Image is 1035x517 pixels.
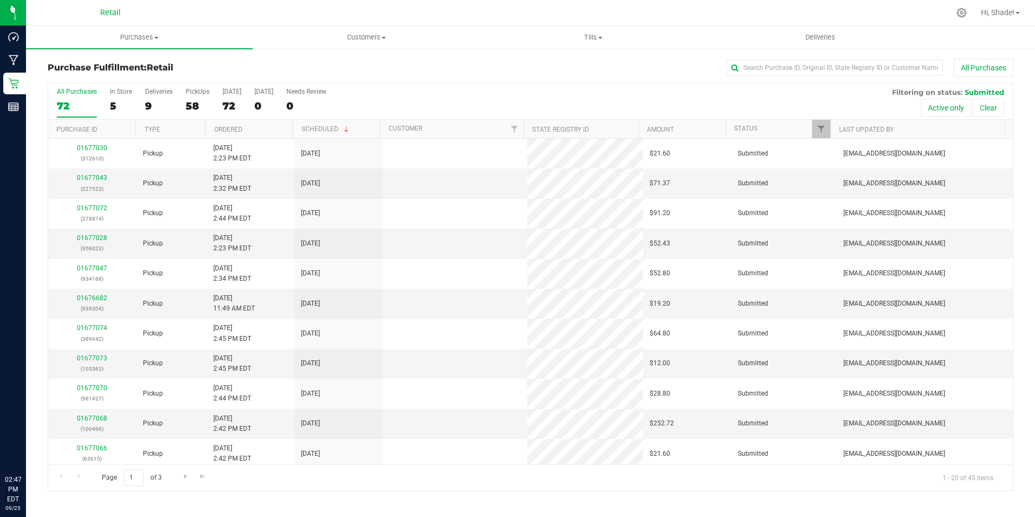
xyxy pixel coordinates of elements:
span: [DATE] [301,418,320,429]
p: (389942) [55,334,130,344]
a: 01677066 [77,444,107,452]
div: Needs Review [286,88,326,95]
span: [DATE] [301,268,320,279]
span: [DATE] [301,358,320,369]
div: Deliveries [145,88,173,95]
span: [EMAIL_ADDRESS][DOMAIN_NAME] [843,208,945,218]
input: 1 [124,469,143,486]
span: [EMAIL_ADDRESS][DOMAIN_NAME] [843,358,945,369]
a: 01677028 [77,234,107,242]
p: (103363) [55,364,130,374]
a: Filter [812,120,830,138]
span: [EMAIL_ADDRESS][DOMAIN_NAME] [843,449,945,459]
p: (63615) [55,454,130,464]
span: [EMAIL_ADDRESS][DOMAIN_NAME] [843,178,945,189]
p: (227523) [55,184,130,194]
p: (100496) [55,424,130,434]
inline-svg: Retail [8,78,19,89]
a: 01676682 [77,294,107,302]
span: [EMAIL_ADDRESS][DOMAIN_NAME] [843,328,945,339]
span: [DATE] 2:23 PM EDT [213,233,251,254]
span: $12.00 [650,358,670,369]
span: [DATE] [301,299,320,309]
div: 5 [110,100,132,112]
span: [DATE] [301,178,320,189]
span: [DATE] 2:44 PM EDT [213,383,251,404]
inline-svg: Dashboard [8,31,19,42]
a: Amount [647,126,674,133]
span: [DATE] 2:42 PM EDT [213,443,251,464]
span: Pickup [143,418,163,429]
p: (939304) [55,303,130,314]
span: $52.80 [650,268,670,279]
span: [DATE] 2:44 PM EDT [213,203,251,224]
a: 01677074 [77,324,107,332]
a: Type [145,126,160,133]
span: [DATE] [301,328,320,339]
a: Customers [253,26,480,49]
span: Submitted [738,418,768,429]
div: [DATE] [254,88,273,95]
div: 0 [254,100,273,112]
span: Submitted [738,238,768,249]
p: (278874) [55,214,130,224]
span: $21.60 [650,449,670,459]
span: Retail [147,62,173,73]
a: Deliveries [707,26,934,49]
a: Go to the next page [178,469,193,484]
a: Scheduled [302,125,351,133]
span: Filtering on status: [892,88,962,96]
a: 01677068 [77,415,107,422]
span: [DATE] [301,148,320,159]
span: Retail [100,8,121,17]
span: Submitted [738,148,768,159]
div: [DATE] [222,88,241,95]
span: Hi, Shade! [981,8,1014,17]
span: Pickup [143,238,163,249]
span: Pickup [143,449,163,459]
p: (934168) [55,274,130,284]
div: 72 [222,100,241,112]
span: [EMAIL_ADDRESS][DOMAIN_NAME] [843,418,945,429]
span: Pickup [143,389,163,399]
p: 02:47 PM EDT [5,475,21,504]
span: Customers [253,33,479,42]
a: 01677070 [77,384,107,392]
iframe: Resource center unread badge [32,429,45,442]
div: In Store [110,88,132,95]
span: Deliveries [791,33,850,42]
span: Page of 3 [93,469,171,486]
button: Active only [921,99,971,117]
div: 58 [186,100,209,112]
span: Tills [481,33,706,42]
a: 01677030 [77,144,107,152]
span: [DATE] 2:34 PM EDT [213,263,251,284]
h3: Purchase Fulfillment: [48,63,370,73]
inline-svg: Manufacturing [8,55,19,66]
input: Search Purchase ID, Original ID, State Registry ID or Customer Name... [726,60,943,76]
a: Filter [506,120,523,138]
span: [DATE] 2:23 PM EDT [213,143,251,164]
iframe: Resource center [11,430,43,463]
a: Status [734,125,757,132]
span: Submitted [738,449,768,459]
span: [EMAIL_ADDRESS][DOMAIN_NAME] [843,238,945,249]
a: 01677043 [77,174,107,182]
p: (981427) [55,393,130,404]
span: 1 - 20 of 45 items [934,469,1002,486]
div: Manage settings [955,8,968,18]
inline-svg: Reports [8,101,19,112]
div: 9 [145,100,173,112]
span: Submitted [738,328,768,339]
a: Purchase ID [56,126,97,133]
span: [DATE] 2:45 PM EDT [213,353,251,374]
span: Submitted [738,299,768,309]
span: Submitted [738,208,768,218]
span: Submitted [965,88,1004,96]
span: [DATE] [301,389,320,399]
span: $28.80 [650,389,670,399]
span: [DATE] 11:49 AM EDT [213,293,255,314]
span: [EMAIL_ADDRESS][DOMAIN_NAME] [843,299,945,309]
span: [DATE] [301,449,320,459]
p: 09/25 [5,504,21,512]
